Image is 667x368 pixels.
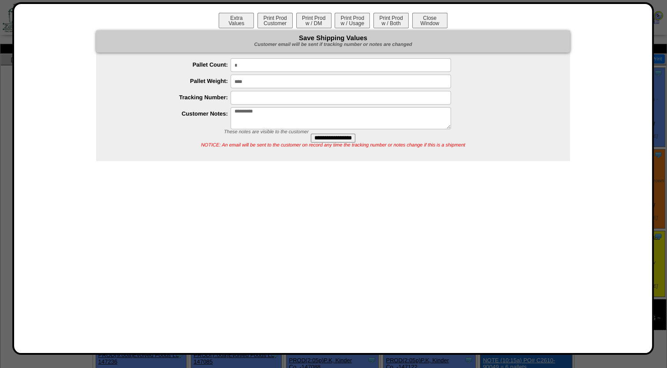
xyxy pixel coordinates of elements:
[257,13,293,28] button: Print ProdCustomer
[114,94,231,101] label: Tracking Number:
[114,78,231,84] label: Pallet Weight:
[201,143,465,148] span: NOTICE: An email will be sent to the customer on record any time the tracking number or notes cha...
[219,13,254,28] button: ExtraValues
[411,20,448,26] a: CloseWindow
[412,13,447,28] button: CloseWindow
[335,13,370,28] button: Print Prodw / Usage
[96,41,570,48] div: Customer email will be sent if tracking number or notes are changed
[114,61,231,68] label: Pallet Count:
[373,13,409,28] button: Print Prodw / Both
[96,30,570,53] div: Save Shipping Values
[296,13,332,28] button: Print Prodw / DM
[114,110,231,117] label: Customer Notes:
[224,129,309,135] span: These notes are visible to the customer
